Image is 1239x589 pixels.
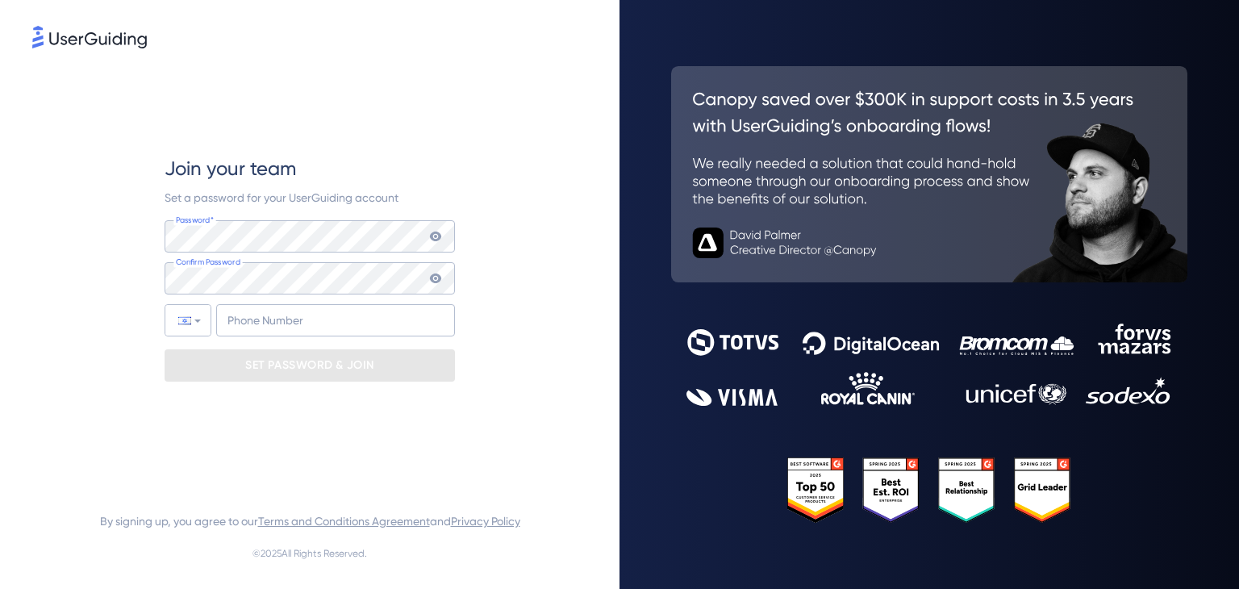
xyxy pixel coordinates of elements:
[165,305,211,336] div: Israel: + 972
[165,156,296,182] span: Join your team
[671,66,1187,282] img: 26c0aa7c25a843aed4baddd2b5e0fa68.svg
[451,515,520,528] a: Privacy Policy
[165,191,398,204] span: Set a password for your UserGuiding account
[216,304,455,336] input: Phone Number
[245,353,374,378] p: SET PASSWORD & JOIN
[32,26,147,48] img: 8faab4ba6bc7696a72372aa768b0286c.svg
[258,515,430,528] a: Terms and Conditions Agreement
[787,457,1071,522] img: 25303e33045975176eb484905ab012ff.svg
[686,324,1172,406] img: 9302ce2ac39453076f5bc0f2f2ca889b.svg
[100,512,520,531] span: By signing up, you agree to our and
[252,544,367,563] span: © 2025 All Rights Reserved.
